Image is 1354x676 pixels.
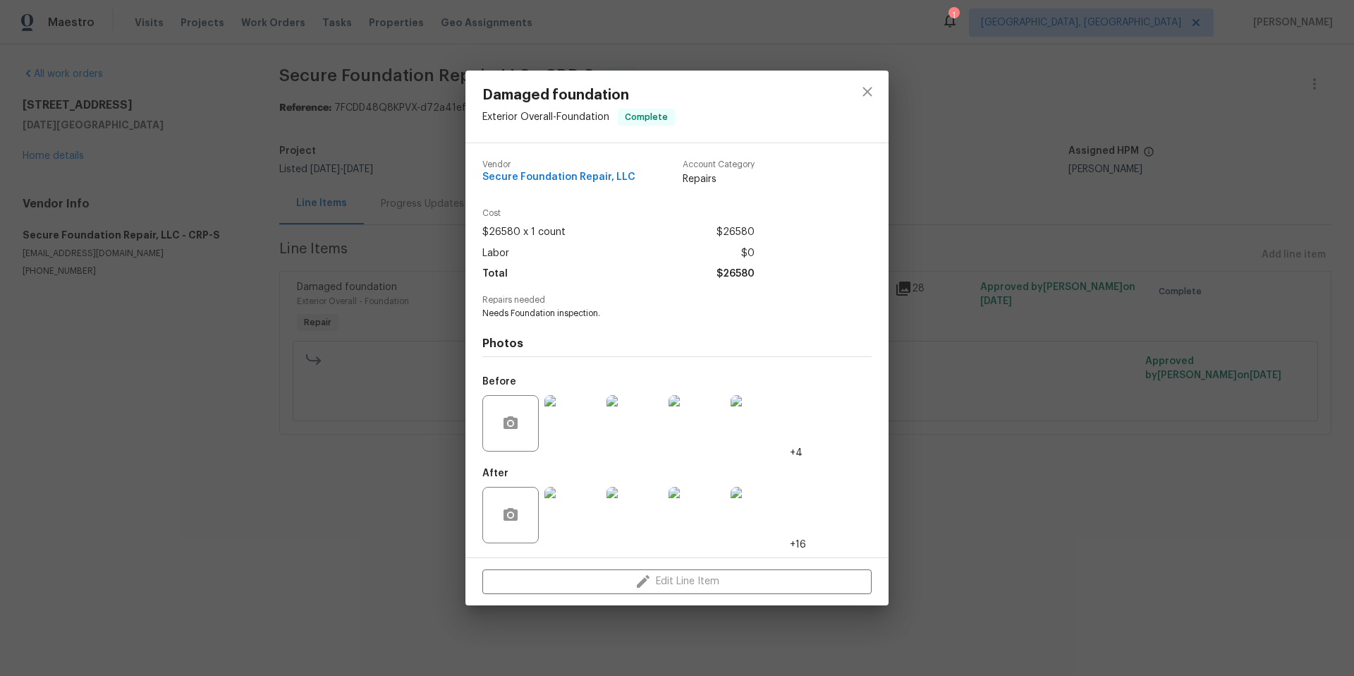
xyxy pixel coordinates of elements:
span: Damaged foundation [482,87,675,103]
h5: Before [482,377,516,387]
span: Total [482,264,508,284]
span: $26580 [716,222,755,243]
span: $26580 x 1 count [482,222,566,243]
span: Exterior Overall - Foundation [482,112,609,122]
span: Vendor [482,160,635,169]
span: Repairs [683,172,755,186]
span: Cost [482,209,755,218]
span: Complete [619,110,673,124]
span: +16 [790,538,806,552]
span: $26580 [716,264,755,284]
span: $0 [741,243,755,264]
span: Labor [482,243,509,264]
button: close [850,75,884,109]
div: 1 [949,8,958,23]
span: Account Category [683,160,755,169]
span: +4 [790,446,803,460]
h4: Photos [482,337,872,351]
span: Repairs needed [482,296,872,305]
h5: After [482,469,508,478]
span: Secure Foundation Repair, LLC [482,172,635,183]
span: Needs Foundation inspection. [482,308,833,320]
